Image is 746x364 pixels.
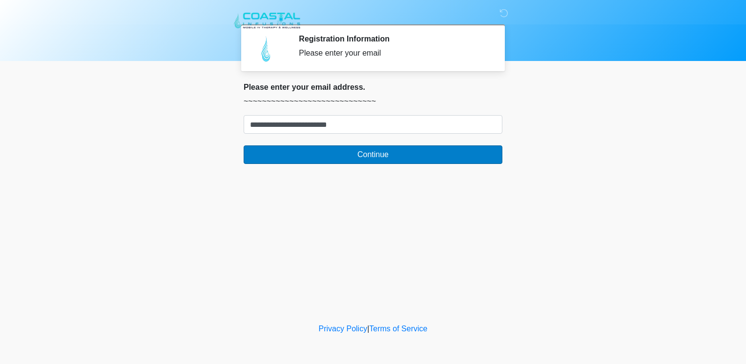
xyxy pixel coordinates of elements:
a: | [367,324,369,333]
h2: Please enter your email address. [244,82,502,92]
img: Agent Avatar [251,34,280,63]
button: Continue [244,145,502,164]
img: Coastal Infusions Mobile IV Therapy and Wellness Logo [234,7,301,29]
a: Privacy Policy [319,324,368,333]
a: Terms of Service [369,324,427,333]
div: Please enter your email [299,47,488,59]
p: ~~~~~~~~~~~~~~~~~~~~~~~~~~~~~ [244,96,502,107]
h2: Registration Information [299,34,488,43]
